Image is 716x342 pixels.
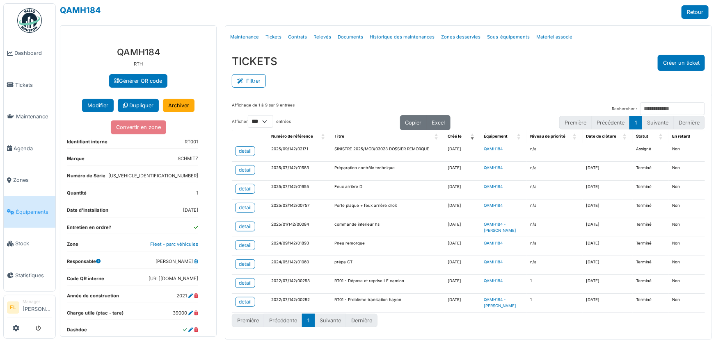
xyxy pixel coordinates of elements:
a: Statistiques [4,260,55,292]
button: Filtrer [232,74,266,88]
dd: 2021 [176,292,198,299]
div: detail [239,147,252,155]
td: n/a [527,237,583,256]
td: n/a [527,162,583,181]
a: Maintenance [227,27,262,47]
a: detail [235,240,255,250]
td: 2025/03/142/00757 [268,199,331,218]
a: detail [235,146,255,156]
div: detail [239,185,252,193]
td: n/a [527,256,583,275]
td: n/a [527,218,583,237]
span: Titre: Activate to sort [435,130,439,143]
td: Non [669,294,705,313]
dt: Zone [67,241,78,251]
dd: RT001 [185,138,198,145]
li: FL [7,301,19,314]
dt: Entretien en ordre? [67,224,111,234]
td: [DATE] [583,256,633,275]
td: SINISTRE 2025/MOB/03023 DOSSIER REMORQUE [331,143,444,162]
td: 2022/07/142/00293 [268,275,331,294]
p: RTH [67,61,210,68]
a: Fleet - parc véhicules [150,241,198,247]
span: En retard [672,134,690,138]
td: Terminé [633,275,669,294]
td: Pneu remorque [331,237,444,256]
button: 1 [629,116,642,129]
td: [DATE] [583,294,633,313]
dt: Identifiant interne [67,138,108,149]
span: Statut: Activate to sort [659,130,664,143]
label: Afficher entrées [232,115,291,128]
div: detail [239,298,252,306]
span: Statistiques [15,272,52,279]
td: n/a [527,199,583,218]
button: 1 [302,314,315,327]
span: Équipements [16,208,52,216]
td: [DATE] [444,199,480,218]
a: QAMH184 [484,203,503,208]
nav: pagination [232,314,377,327]
td: 2025/09/142/02171 [268,143,331,162]
td: RT01 - Dépose et reprise LE camion [331,275,444,294]
td: prépa CT [331,256,444,275]
td: Terminé [633,294,669,313]
dt: Quantité [67,190,87,200]
a: QAMH184 [484,260,503,264]
a: Matériel associé [533,27,576,47]
td: Non [669,143,705,162]
td: Non [669,218,705,237]
td: Non [669,199,705,218]
td: commande interieur hs [331,218,444,237]
a: Générer QR code [109,74,167,88]
span: Titre [334,134,344,138]
div: detail [239,260,252,268]
td: [DATE] [444,162,480,181]
span: Niveau de priorité: Activate to sort [573,130,578,143]
div: detail [239,279,252,287]
a: detail [235,278,255,288]
span: Maintenance [16,113,52,120]
td: [DATE] [444,143,480,162]
span: Date de clôture [586,134,616,138]
dd: 1 [196,190,198,197]
button: Modifier [82,99,114,112]
dd: SCHMITZ [178,155,198,162]
span: Équipement [484,134,508,138]
a: QAMH184 [484,279,503,283]
td: [DATE] [583,275,633,294]
a: QAMH184 - [PERSON_NAME] [484,222,516,233]
td: Terminé [633,162,669,181]
td: [DATE] [583,237,633,256]
div: Affichage de 1 à 9 sur 9 entrées [232,102,295,115]
a: FL Manager[PERSON_NAME] [7,299,52,318]
span: Niveau de priorité [530,134,565,138]
span: Copier [405,120,422,126]
a: detail [235,184,255,194]
img: Badge_color-CXgf-gQk.svg [17,8,42,33]
a: Maintenance [4,101,55,133]
a: Contrats [285,27,310,47]
dt: Marque [67,155,85,165]
span: Numéro de référence: Activate to sort [321,130,326,143]
td: Non [669,275,705,294]
span: Numéro de référence [271,134,313,138]
a: Documents [334,27,366,47]
span: Date de clôture: Activate to sort [623,130,628,143]
span: Créé le [448,134,462,138]
dd: 39000 [173,310,198,317]
dd: [DATE] [183,207,198,214]
button: Copier [400,115,427,130]
td: [DATE] [444,294,480,313]
span: Stock [15,240,52,247]
dd: [US_VEHICLE_IDENTIFICATION_NUMBER] [108,172,198,179]
a: QAMH184 [60,5,101,15]
a: Dupliquer [118,99,159,112]
td: 1 [527,294,583,313]
span: Excel [432,120,445,126]
td: Non [669,256,705,275]
dt: Responsable [67,258,101,268]
td: [DATE] [444,181,480,199]
a: detail [235,259,255,269]
td: 2024/09/142/01893 [268,237,331,256]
